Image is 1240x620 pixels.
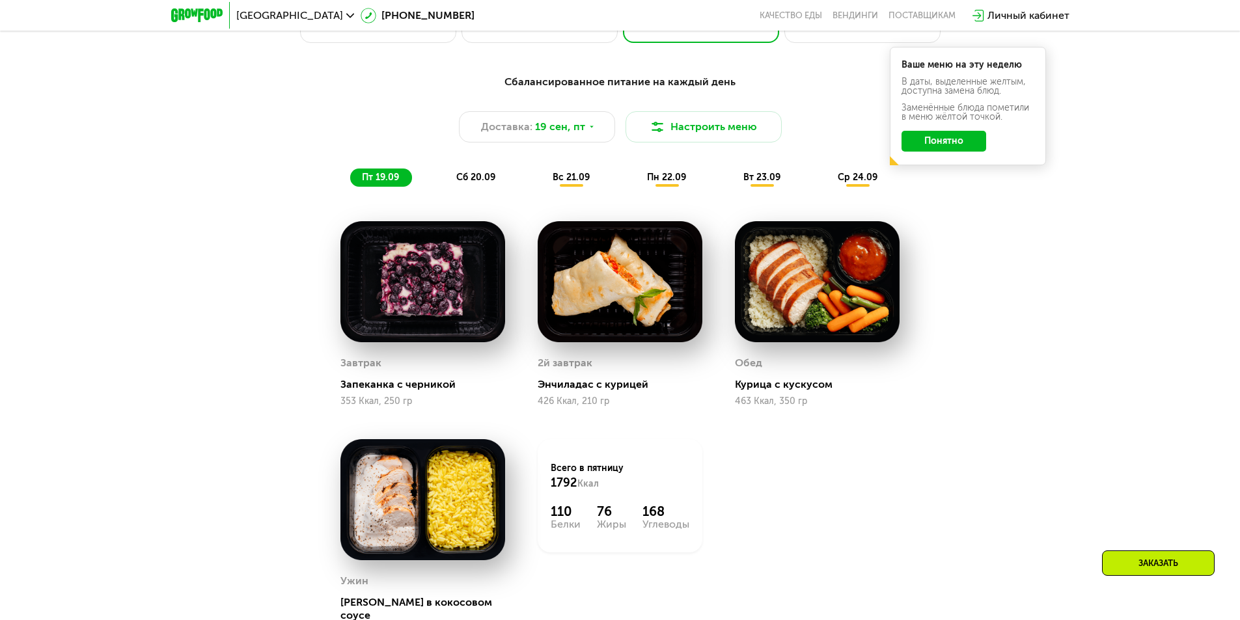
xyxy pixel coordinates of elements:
div: 168 [642,504,689,519]
div: Сбалансированное питание на каждый день [235,74,1006,90]
div: Белки [551,519,581,530]
div: Заменённые блюда пометили в меню жёлтой точкой. [902,103,1034,122]
div: Углеводы [642,519,689,530]
span: сб 20.09 [456,172,495,183]
div: Всего в пятницу [551,462,689,491]
div: Обед [735,353,762,373]
div: Ваше меню на эту неделю [902,61,1034,70]
span: пн 22.09 [647,172,686,183]
span: 1792 [551,476,577,490]
div: 426 Ккал, 210 гр [538,396,702,407]
span: вт 23.09 [743,172,780,183]
div: 76 [597,504,626,519]
span: 19 сен, пт [535,119,585,135]
span: пт 19.09 [362,172,399,183]
div: Запеканка с черникой [340,378,516,391]
div: Завтрак [340,353,381,373]
div: Личный кабинет [987,8,1069,23]
span: вс 21.09 [553,172,590,183]
div: 110 [551,504,581,519]
div: 463 Ккал, 350 гр [735,396,900,407]
span: Ккал [577,478,599,489]
span: Доставка: [481,119,532,135]
div: В даты, выделенные желтым, доступна замена блюд. [902,77,1034,96]
div: Ужин [340,571,368,591]
button: Настроить меню [626,111,782,142]
button: Понятно [902,131,986,152]
span: ср 24.09 [838,172,877,183]
div: Жиры [597,519,626,530]
div: Заказать [1102,550,1215,576]
div: Энчиладас с курицей [538,378,713,391]
a: Качество еды [760,10,822,21]
div: Курица с кускусом [735,378,910,391]
div: 2й завтрак [538,353,592,373]
a: Вендинги [833,10,878,21]
span: [GEOGRAPHIC_DATA] [236,10,343,21]
a: [PHONE_NUMBER] [361,8,475,23]
div: 353 Ккал, 250 гр [340,396,505,407]
div: поставщикам [889,10,956,21]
